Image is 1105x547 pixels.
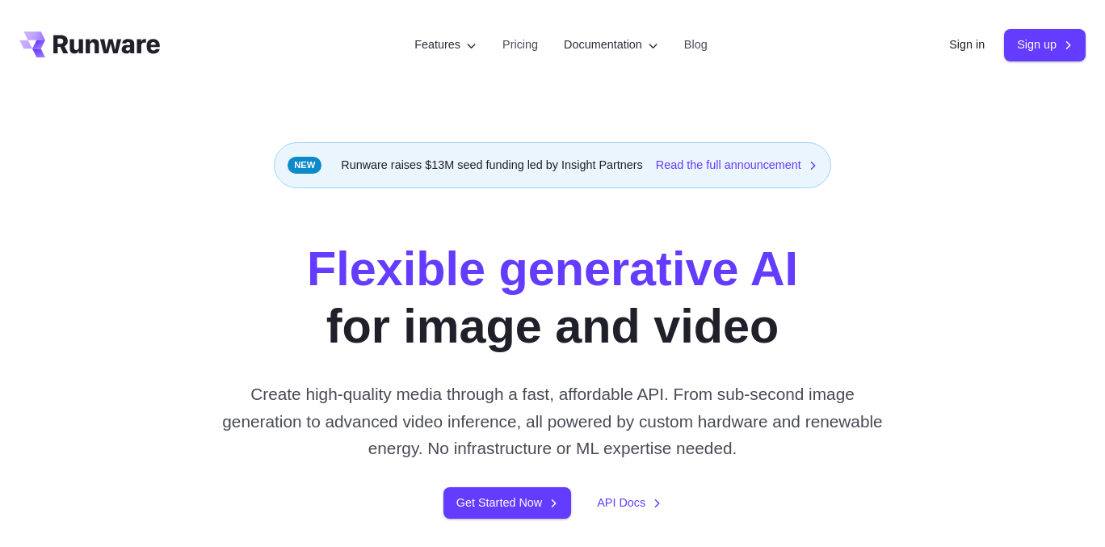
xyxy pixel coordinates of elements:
a: Read the full announcement [656,156,817,175]
p: Create high-quality media through a fast, affordable API. From sub-second image generation to adv... [212,381,894,461]
a: Blog [684,36,708,54]
label: Documentation [564,36,658,54]
strong: Flexible generative AI [307,242,798,296]
div: Runware raises $13M seed funding led by Insight Partners [274,142,831,188]
a: API Docs [597,494,662,512]
a: Sign up [1004,29,1086,61]
label: Features [414,36,477,54]
a: Go to / [19,32,160,57]
a: Pricing [502,36,538,54]
a: Sign in [949,36,985,54]
h1: for image and video [307,240,798,355]
a: Get Started Now [443,487,571,519]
